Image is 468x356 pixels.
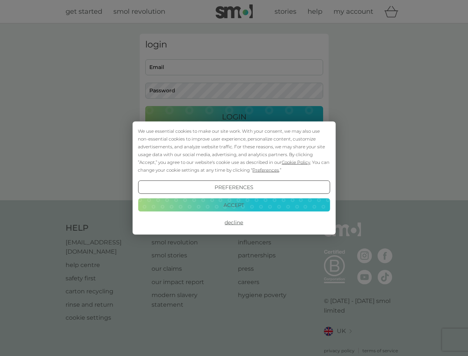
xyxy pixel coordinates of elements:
[252,167,279,173] span: Preferences
[138,198,330,211] button: Accept
[132,122,335,235] div: Cookie Consent Prompt
[282,159,310,165] span: Cookie Policy
[138,216,330,229] button: Decline
[138,127,330,174] div: We use essential cookies to make our site work. With your consent, we may also use non-essential ...
[138,181,330,194] button: Preferences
